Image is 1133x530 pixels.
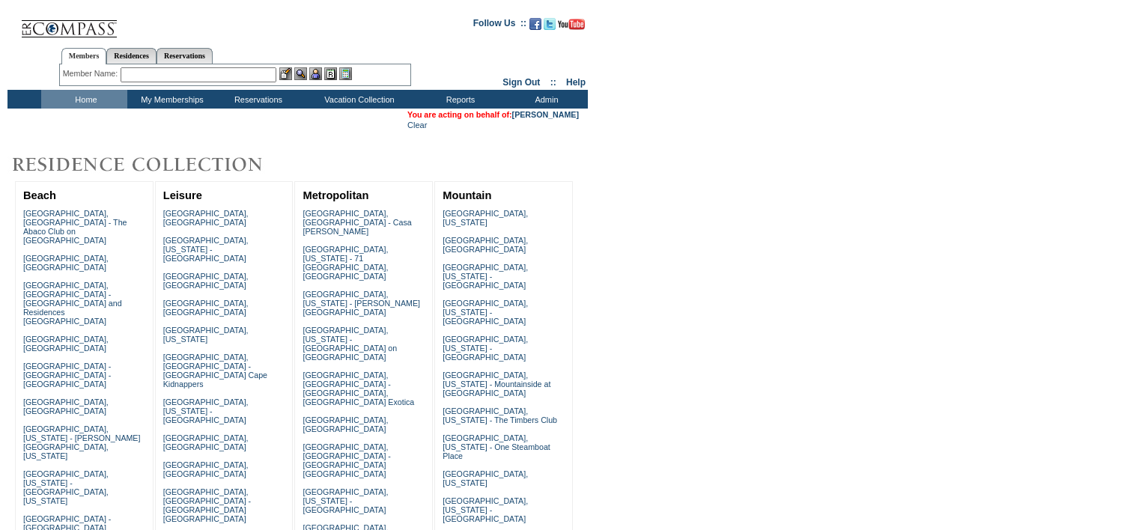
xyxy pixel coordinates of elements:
a: Beach [23,189,56,201]
a: [GEOGRAPHIC_DATA], [GEOGRAPHIC_DATA] [23,335,109,353]
a: [GEOGRAPHIC_DATA], [US_STATE] - [GEOGRAPHIC_DATA] [443,335,528,362]
td: My Memberships [127,90,213,109]
a: Subscribe to our YouTube Channel [558,22,585,31]
a: [GEOGRAPHIC_DATA], [US_STATE] - [GEOGRAPHIC_DATA] [443,263,528,290]
a: [GEOGRAPHIC_DATA], [US_STATE] - [GEOGRAPHIC_DATA], [US_STATE] [23,469,109,505]
a: [GEOGRAPHIC_DATA], [GEOGRAPHIC_DATA] [163,299,249,317]
a: [GEOGRAPHIC_DATA], [US_STATE] - [GEOGRAPHIC_DATA] [443,496,528,523]
a: [GEOGRAPHIC_DATA], [GEOGRAPHIC_DATA] - [GEOGRAPHIC_DATA] [GEOGRAPHIC_DATA] [163,487,251,523]
a: [GEOGRAPHIC_DATA], [US_STATE] - Mountainside at [GEOGRAPHIC_DATA] [443,371,550,397]
a: [GEOGRAPHIC_DATA], [GEOGRAPHIC_DATA] [23,254,109,272]
span: You are acting on behalf of: [407,110,579,119]
td: Home [41,90,127,109]
a: Members [61,48,107,64]
a: [GEOGRAPHIC_DATA], [GEOGRAPHIC_DATA] [443,236,528,254]
a: [GEOGRAPHIC_DATA], [GEOGRAPHIC_DATA] [163,433,249,451]
span: :: [550,77,556,88]
img: Destinations by Exclusive Resorts [7,150,300,180]
a: [GEOGRAPHIC_DATA], [US_STATE] - The Timbers Club [443,406,557,424]
img: Become our fan on Facebook [529,18,541,30]
a: [GEOGRAPHIC_DATA], [GEOGRAPHIC_DATA] - [GEOGRAPHIC_DATA] [GEOGRAPHIC_DATA] [303,442,390,478]
a: [GEOGRAPHIC_DATA], [GEOGRAPHIC_DATA] - [GEOGRAPHIC_DATA], [GEOGRAPHIC_DATA] Exotica [303,371,414,406]
img: Impersonate [309,67,322,80]
a: [PERSON_NAME] [512,110,579,119]
a: Residences [106,48,157,64]
a: [GEOGRAPHIC_DATA], [US_STATE] - [GEOGRAPHIC_DATA] [163,397,249,424]
img: Subscribe to our YouTube Channel [558,19,585,30]
a: [GEOGRAPHIC_DATA], [US_STATE] - [PERSON_NAME][GEOGRAPHIC_DATA], [US_STATE] [23,424,141,460]
img: b_edit.gif [279,67,292,80]
td: Reports [416,90,502,109]
a: Metropolitan [303,189,368,201]
a: [GEOGRAPHIC_DATA], [US_STATE] - [GEOGRAPHIC_DATA] [303,487,388,514]
a: [GEOGRAPHIC_DATA], [GEOGRAPHIC_DATA] - The Abaco Club on [GEOGRAPHIC_DATA] [23,209,127,245]
img: b_calculator.gif [339,67,352,80]
a: [GEOGRAPHIC_DATA], [US_STATE] - [PERSON_NAME][GEOGRAPHIC_DATA] [303,290,420,317]
a: Leisure [163,189,202,201]
a: [GEOGRAPHIC_DATA], [US_STATE] [443,209,528,227]
a: [GEOGRAPHIC_DATA], [US_STATE] - [GEOGRAPHIC_DATA] on [GEOGRAPHIC_DATA] [303,326,397,362]
td: Reservations [213,90,300,109]
a: [GEOGRAPHIC_DATA], [GEOGRAPHIC_DATA] [163,209,249,227]
img: Follow us on Twitter [544,18,556,30]
a: [GEOGRAPHIC_DATA], [US_STATE] [443,469,528,487]
a: [GEOGRAPHIC_DATA], [GEOGRAPHIC_DATA] [23,397,109,415]
a: [GEOGRAPHIC_DATA], [US_STATE] - One Steamboat Place [443,433,550,460]
a: Follow us on Twitter [544,22,556,31]
a: [GEOGRAPHIC_DATA], [GEOGRAPHIC_DATA] [163,460,249,478]
a: [GEOGRAPHIC_DATA], [GEOGRAPHIC_DATA] - Casa [PERSON_NAME] [303,209,411,236]
div: Member Name: [63,67,121,80]
a: [GEOGRAPHIC_DATA], [US_STATE] [163,326,249,344]
a: [GEOGRAPHIC_DATA], [GEOGRAPHIC_DATA] - [GEOGRAPHIC_DATA] and Residences [GEOGRAPHIC_DATA] [23,281,122,326]
a: [GEOGRAPHIC_DATA], [GEOGRAPHIC_DATA] [303,415,388,433]
td: Vacation Collection [300,90,416,109]
a: Reservations [157,48,213,64]
a: [GEOGRAPHIC_DATA], [GEOGRAPHIC_DATA] [163,272,249,290]
img: Reservations [324,67,337,80]
img: i.gif [7,22,19,23]
a: [GEOGRAPHIC_DATA] - [GEOGRAPHIC_DATA] - [GEOGRAPHIC_DATA] [23,362,111,389]
a: [GEOGRAPHIC_DATA], [GEOGRAPHIC_DATA] - [GEOGRAPHIC_DATA] Cape Kidnappers [163,353,267,389]
a: Sign Out [502,77,540,88]
a: [GEOGRAPHIC_DATA], [US_STATE] - [GEOGRAPHIC_DATA] [163,236,249,263]
a: Clear [407,121,427,130]
img: Compass Home [20,7,118,38]
td: Follow Us :: [473,16,526,34]
a: [GEOGRAPHIC_DATA], [US_STATE] - 71 [GEOGRAPHIC_DATA], [GEOGRAPHIC_DATA] [303,245,388,281]
a: Become our fan on Facebook [529,22,541,31]
a: Help [566,77,586,88]
a: [GEOGRAPHIC_DATA], [US_STATE] - [GEOGRAPHIC_DATA] [443,299,528,326]
a: Mountain [443,189,491,201]
td: Admin [502,90,588,109]
img: View [294,67,307,80]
